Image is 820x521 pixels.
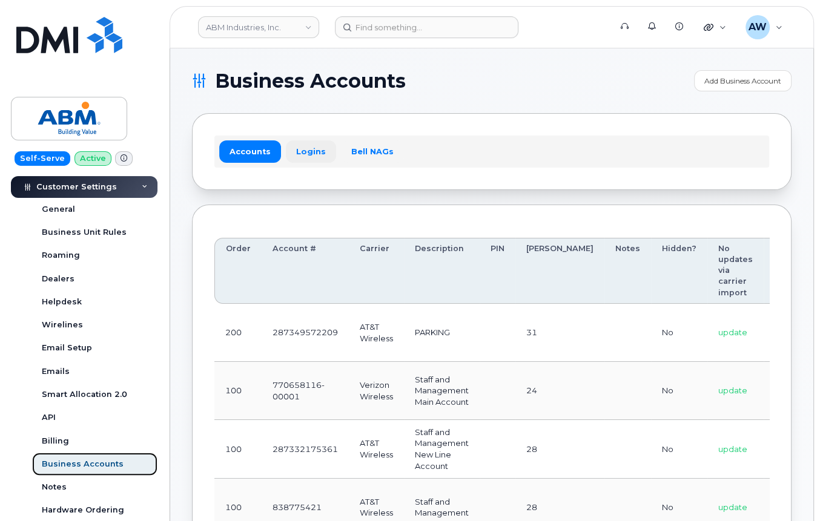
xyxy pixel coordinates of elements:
[404,304,480,362] td: PARKING
[604,238,651,304] th: Notes
[404,420,480,478] td: Staff and Management New Line Account
[515,420,604,478] td: 28
[214,238,262,304] th: Order
[349,304,404,362] td: AT&T Wireless
[214,362,262,420] td: 100
[515,362,604,420] td: 24
[286,140,336,162] a: Logins
[651,362,707,420] td: No
[215,72,406,90] span: Business Accounts
[694,70,792,91] a: Add Business Account
[707,238,764,304] th: No updates via carrier import
[651,304,707,362] td: No
[718,444,747,454] span: update
[262,304,349,362] td: 287349572209
[515,238,604,304] th: [PERSON_NAME]
[349,420,404,478] td: AT&T Wireless
[341,140,404,162] a: Bell NAGs
[515,304,604,362] td: 31
[718,502,747,512] span: update
[262,238,349,304] th: Account #
[404,238,480,304] th: Description
[214,304,262,362] td: 200
[480,238,515,304] th: PIN
[718,385,747,395] span: update
[214,420,262,478] td: 100
[262,420,349,478] td: 287332175361
[718,327,747,337] span: update
[651,420,707,478] td: No
[651,238,707,304] th: Hidden?
[262,362,349,420] td: 770658116-00001
[349,238,404,304] th: Carrier
[404,362,480,420] td: Staff and Management Main Account
[349,362,404,420] td: Verizon Wireless
[219,140,281,162] a: Accounts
